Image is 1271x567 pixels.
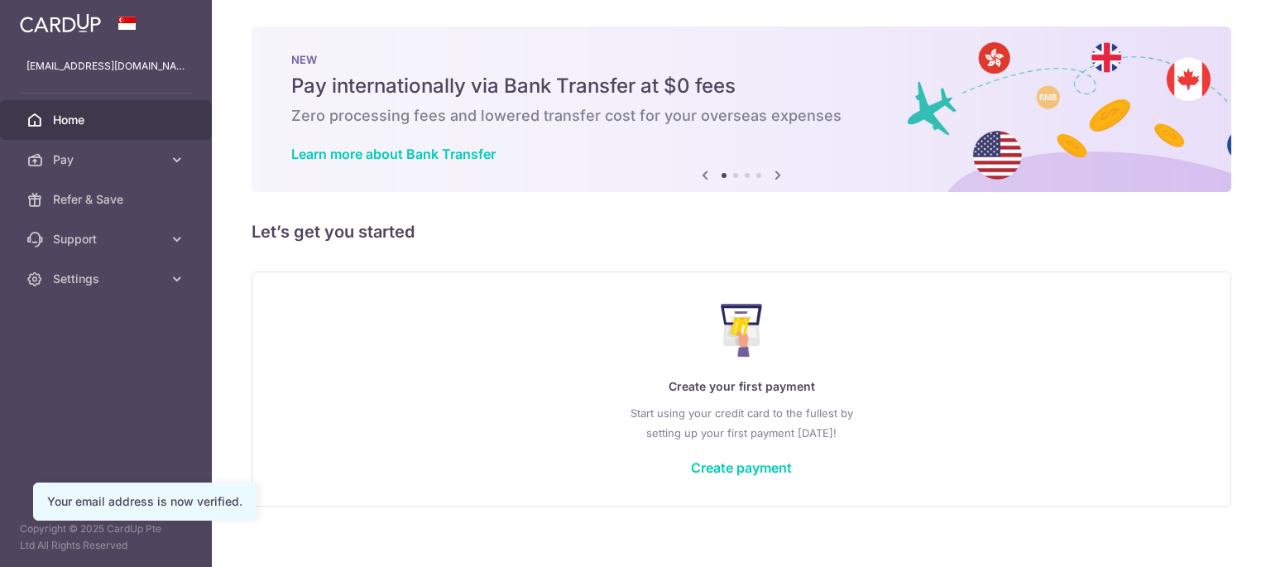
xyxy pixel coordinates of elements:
[252,26,1231,192] img: Bank transfer banner
[252,219,1231,245] h5: Let’s get you started
[53,151,162,168] span: Pay
[291,106,1192,126] h6: Zero processing fees and lowered transfer cost for your overseas expenses
[291,73,1192,99] h5: Pay internationally via Bank Transfer at $0 fees
[291,53,1192,66] p: NEW
[53,112,162,128] span: Home
[53,271,162,287] span: Settings
[285,403,1197,443] p: Start using your credit card to the fullest by setting up your first payment [DATE]!
[20,13,101,33] img: CardUp
[53,231,162,247] span: Support
[721,304,763,357] img: Make Payment
[291,146,496,162] a: Learn more about Bank Transfer
[47,493,242,510] div: Your email address is now verified.
[53,191,162,208] span: Refer & Save
[26,58,185,74] p: [EMAIL_ADDRESS][DOMAIN_NAME]
[285,377,1197,396] p: Create your first payment
[691,459,792,476] a: Create payment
